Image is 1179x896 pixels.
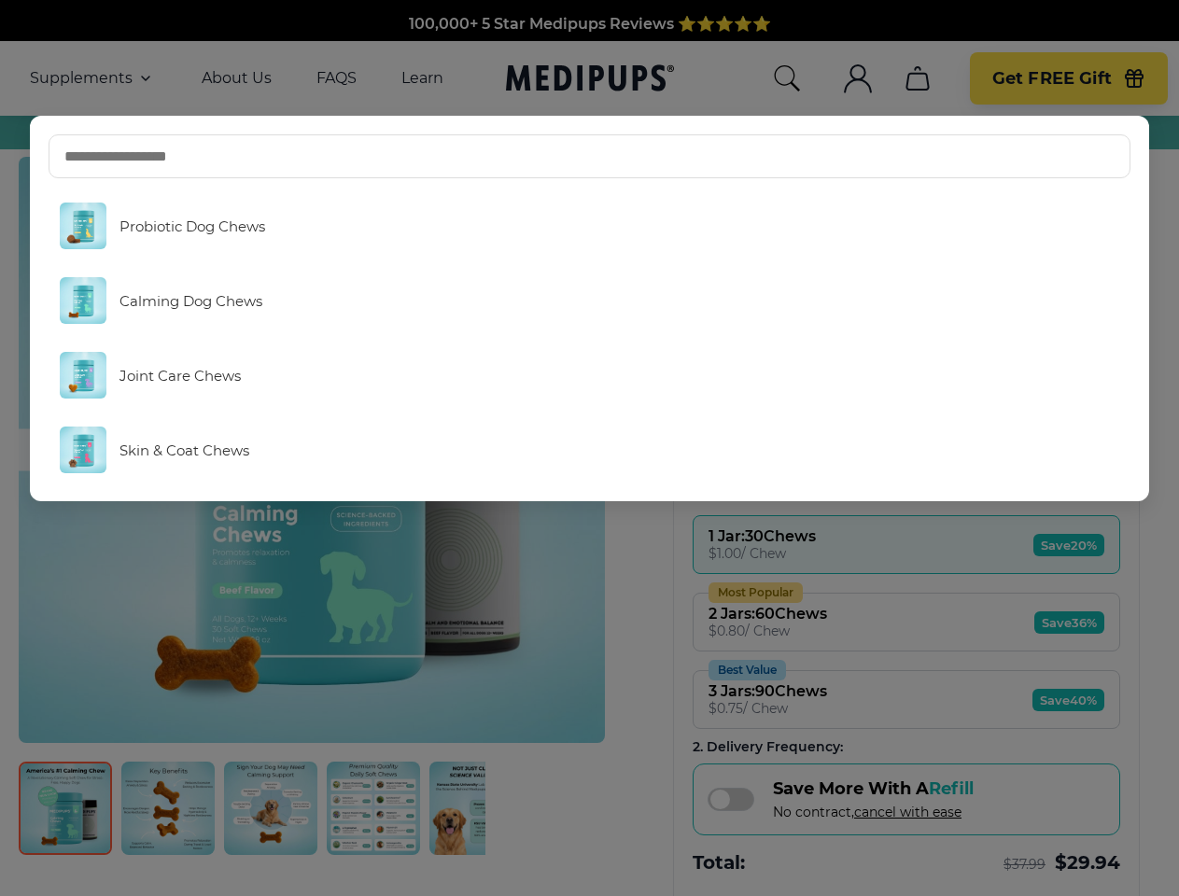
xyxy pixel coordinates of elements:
span: Skin & Coat Chews [119,441,249,459]
a: Probiotic Dog Chews [49,193,1131,259]
img: Joint Care Chews [60,352,106,399]
span: Joint Care Chews [119,367,241,385]
a: Calming Dog Chews [49,268,1131,333]
span: Probiotic Dog Chews [119,217,265,235]
img: Probiotic Dog Chews [60,203,106,249]
img: Skin & Coat Chews [60,427,106,473]
img: Calming Dog Chews [60,277,106,324]
a: Joint Care Chews [49,343,1131,408]
a: Skin & Coat Chews [49,417,1131,483]
span: Calming Dog Chews [119,292,262,310]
